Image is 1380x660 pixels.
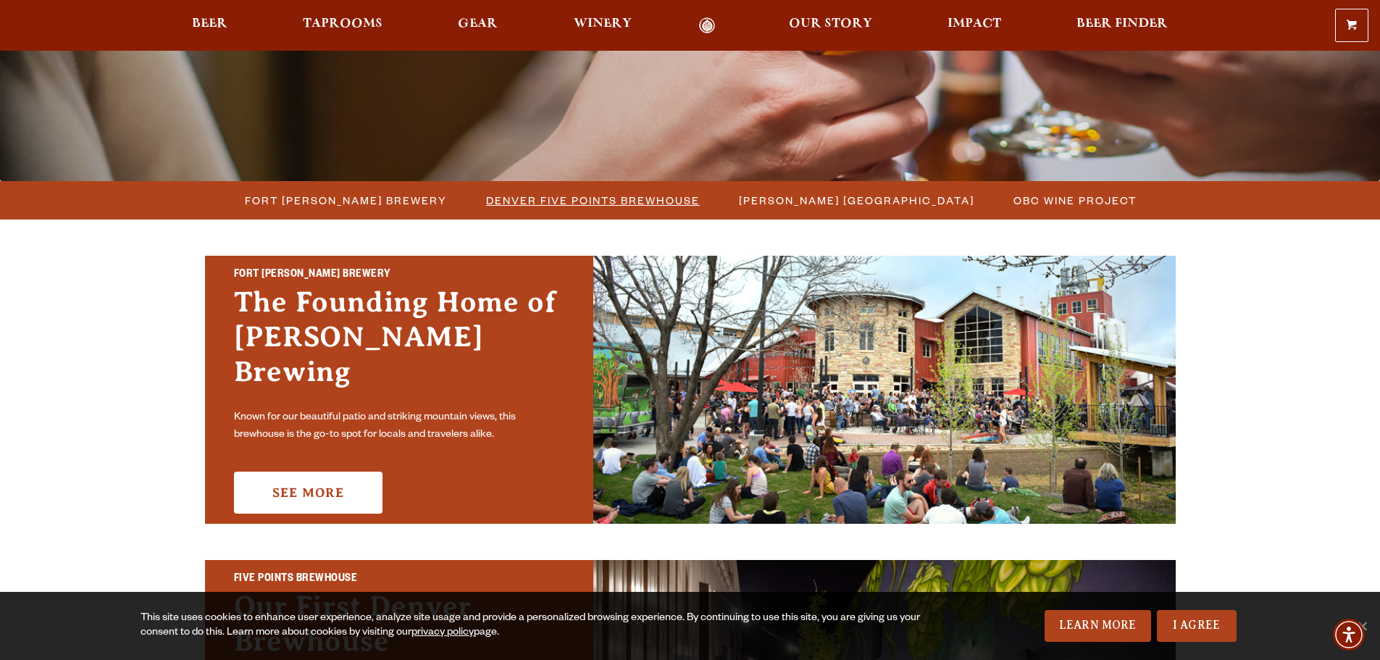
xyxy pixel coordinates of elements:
[234,285,564,404] h3: The Founding Home of [PERSON_NAME] Brewing
[234,409,564,444] p: Known for our beautiful patio and striking mountain views, this brewhouse is the go-to spot for l...
[938,17,1011,34] a: Impact
[564,17,641,34] a: Winery
[234,266,564,285] h2: Fort [PERSON_NAME] Brewery
[183,17,237,34] a: Beer
[739,190,974,211] span: [PERSON_NAME] [GEOGRAPHIC_DATA]
[234,570,564,589] h2: Five Points Brewhouse
[141,611,925,640] div: This site uses cookies to enhance user experience, analyze site usage and provide a personalized ...
[1157,610,1237,642] a: I Agree
[779,17,882,34] a: Our Story
[789,18,872,30] span: Our Story
[192,18,227,30] span: Beer
[236,190,454,211] a: Fort [PERSON_NAME] Brewery
[1067,17,1177,34] a: Beer Finder
[1005,190,1144,211] a: OBC Wine Project
[1045,610,1151,642] a: Learn More
[486,190,700,211] span: Denver Five Points Brewhouse
[448,17,507,34] a: Gear
[574,18,632,30] span: Winery
[948,18,1001,30] span: Impact
[1013,190,1137,211] span: OBC Wine Project
[458,18,498,30] span: Gear
[411,627,474,639] a: privacy policy
[303,18,382,30] span: Taprooms
[593,256,1176,524] img: Fort Collins Brewery & Taproom'
[293,17,392,34] a: Taprooms
[1076,18,1168,30] span: Beer Finder
[245,190,447,211] span: Fort [PERSON_NAME] Brewery
[680,17,735,34] a: Odell Home
[234,472,382,514] a: See More
[1333,619,1365,651] div: Accessibility Menu
[477,190,707,211] a: Denver Five Points Brewhouse
[730,190,982,211] a: [PERSON_NAME] [GEOGRAPHIC_DATA]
